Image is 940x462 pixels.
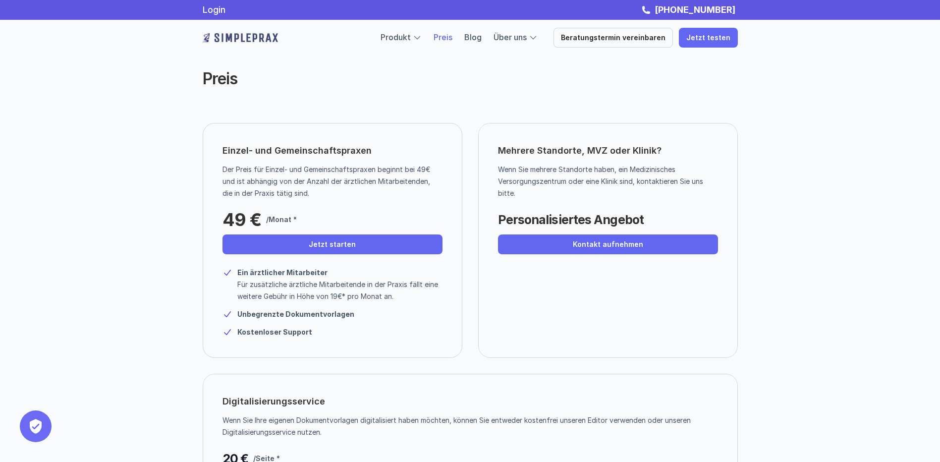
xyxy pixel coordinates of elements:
p: Wenn Sie mehrere Standorte haben, ein Medizinisches Versorgungszentrum oder eine Klinik sind, kon... [498,164,711,199]
p: Für zusätzliche ärztliche Mitarbeitende in der Praxis fällt eine weitere Gebühr in Höhe von 19€* ... [237,279,442,302]
p: Jetzt testen [686,34,730,42]
p: Kontakt aufnehmen [573,240,643,249]
p: Wenn Sie Ihre eigenen Dokumentvorlagen digitalisiert haben möchten, können Sie entweder kostenfre... [222,414,711,438]
p: Einzel- und Gemeinschaftspraxen [222,143,372,159]
p: Beratungstermin vereinbaren [561,34,665,42]
strong: Unbegrenzte Dokumentvorlagen [237,310,354,318]
a: Beratungstermin vereinbaren [553,28,673,48]
strong: [PHONE_NUMBER] [655,4,735,15]
a: Login [203,4,225,15]
p: Jetzt starten [309,240,356,249]
a: Produkt [381,32,411,42]
a: Jetzt starten [222,234,442,254]
p: Digitalisierungsservice [222,394,325,409]
a: Jetzt testen [679,28,738,48]
a: [PHONE_NUMBER] [652,4,738,15]
p: /Monat * [266,214,297,226]
a: Blog [464,32,482,42]
p: Personalisiertes Angebot [498,210,644,230]
p: Mehrere Standorte, MVZ oder Klinik? [498,143,718,159]
strong: Kostenloser Support [237,328,312,336]
a: Kontakt aufnehmen [498,234,718,254]
h2: Preis [203,69,574,88]
a: Preis [434,32,452,42]
p: 49 € [222,210,261,230]
a: Über uns [494,32,527,42]
p: Der Preis für Einzel- und Gemeinschaftspraxen beginnt bei 49€ und ist abhängig von der Anzahl der... [222,164,435,199]
strong: Ein ärztlicher Mitarbeiter [237,268,328,277]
